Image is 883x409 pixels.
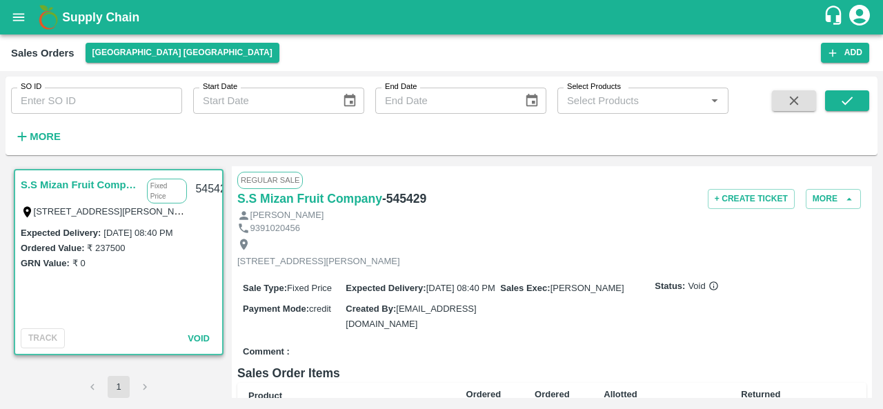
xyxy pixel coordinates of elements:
span: [DATE] 08:40 PM [426,283,495,293]
nav: pagination navigation [79,376,158,398]
label: Start Date [203,81,237,92]
div: account of current user [847,3,872,32]
span: credit [309,303,331,314]
a: Supply Chain [62,8,823,27]
label: [DATE] 08:40 PM [103,228,172,238]
strong: More [30,131,61,142]
div: 545429 [187,173,240,206]
label: GRN Value: [21,258,70,268]
span: [EMAIL_ADDRESS][DOMAIN_NAME] [346,303,476,329]
label: Ordered Value: [21,243,84,253]
label: Sales Exec : [500,283,550,293]
label: [STREET_ADDRESS][PERSON_NAME] [34,206,197,217]
h6: Sales Order Items [237,363,866,383]
p: 9391020456 [250,222,300,235]
span: Void [188,333,210,343]
div: customer-support [823,5,847,30]
label: Expected Delivery : [21,228,101,238]
label: Payment Mode : [243,303,309,314]
button: Choose date [519,88,545,114]
h6: - 545429 [382,189,426,208]
b: GRN [668,397,688,407]
button: More [806,189,861,209]
img: logo [34,3,62,31]
label: ₹ 0 [72,258,86,268]
p: [PERSON_NAME] [250,209,324,222]
label: Expected Delivery : [346,283,426,293]
button: Add [821,43,869,63]
button: Select DC [86,43,279,63]
label: Sale Type : [243,283,287,293]
label: ₹ 237500 [87,243,125,253]
button: More [11,125,64,148]
label: Created By : [346,303,396,314]
span: Fixed Price [287,283,332,293]
button: open drawer [3,1,34,33]
button: Choose date [337,88,363,114]
label: End Date [385,81,417,92]
span: [PERSON_NAME] [550,283,624,293]
b: Gap(Loss) [811,397,855,407]
button: + Create Ticket [708,189,795,209]
button: Open [706,92,724,110]
b: Supply Chain [62,10,139,24]
label: Comment : [243,346,290,359]
input: Start Date [193,88,331,114]
input: Select Products [562,92,702,110]
input: Enter SO ID [11,88,182,114]
label: Status: [655,280,685,293]
b: Brand/[PERSON_NAME] [333,397,437,407]
label: SO ID [21,81,41,92]
a: S.S Mizan Fruit Company [237,189,382,208]
button: page 1 [108,376,130,398]
label: Select Products [567,81,621,92]
p: Fixed Price [147,179,188,203]
span: Void [688,280,718,293]
span: Regular Sale [237,172,303,188]
div: Sales Orders [11,44,75,62]
p: [STREET_ADDRESS][PERSON_NAME] [237,255,400,268]
a: S.S Mizan Fruit Company [21,176,140,194]
b: Product [248,390,282,401]
input: End Date [375,88,513,114]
